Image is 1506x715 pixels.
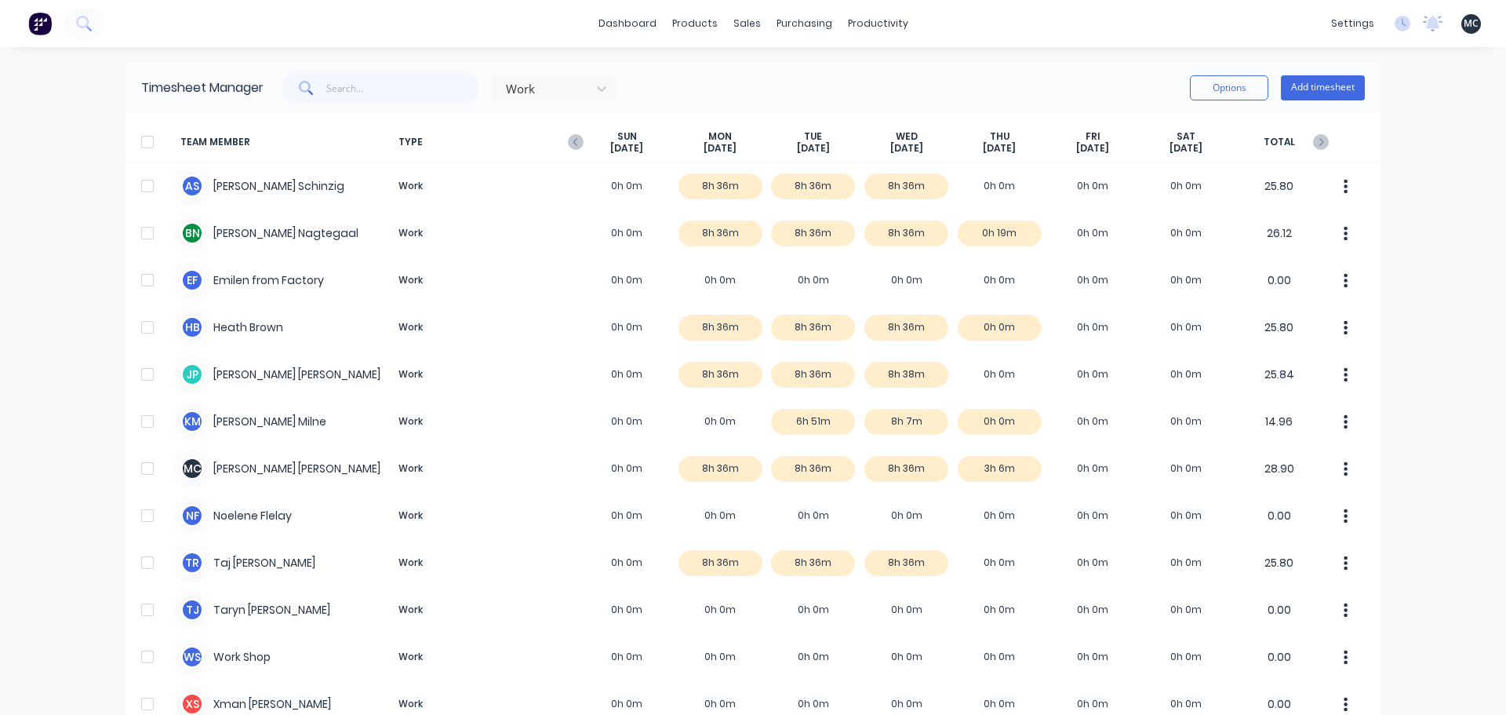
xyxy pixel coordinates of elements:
span: MC [1464,16,1479,31]
div: productivity [840,12,916,35]
span: TEAM MEMBER [180,130,392,155]
button: Add timesheet [1281,75,1365,100]
span: [DATE] [1170,142,1202,155]
span: [DATE] [704,142,737,155]
span: [DATE] [610,142,643,155]
span: SUN [617,130,637,143]
div: purchasing [769,12,840,35]
span: THU [990,130,1009,143]
span: [DATE] [983,142,1016,155]
span: [DATE] [890,142,923,155]
div: products [664,12,726,35]
span: TUE [804,130,822,143]
span: FRI [1086,130,1100,143]
div: settings [1323,12,1382,35]
button: Options [1190,75,1268,100]
span: [DATE] [1076,142,1109,155]
div: sales [726,12,769,35]
img: Factory [28,12,52,35]
span: SAT [1177,130,1195,143]
span: TOTAL [1232,130,1326,155]
a: dashboard [591,12,664,35]
span: WED [896,130,918,143]
span: [DATE] [797,142,830,155]
span: TYPE [392,130,580,155]
input: Search... [326,72,479,104]
span: MON [708,130,732,143]
div: Timesheet Manager [141,78,264,97]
